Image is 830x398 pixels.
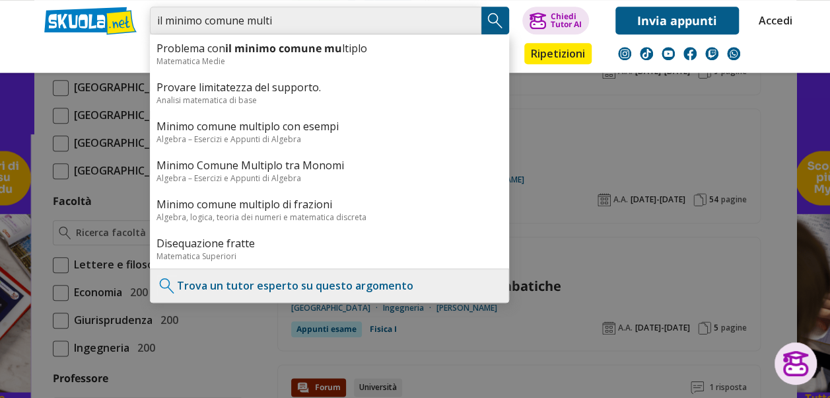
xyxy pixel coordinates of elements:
[727,47,740,60] img: WhatsApp
[156,236,502,251] a: Disequazione fratte
[156,173,502,184] div: Algebra – Esercizi e Appunti di Algebra
[640,47,653,60] img: tiktok
[683,47,697,60] img: facebook
[157,276,177,296] img: Trova un tutor esperto
[550,13,581,28] div: Chiedi Tutor AI
[156,41,502,56] a: Problema conil minimo comune multiplo
[522,7,589,34] button: ChiediTutor AI
[485,11,505,30] img: Cerca appunti, riassunti o versioni
[524,43,592,64] a: Ripetizioni
[156,119,502,134] a: Minimo comune multiplo con esempi
[618,47,631,60] img: instagram
[177,278,413,293] a: Trova un tutor esperto su questo argomento
[615,7,739,34] a: Invia appunti
[225,41,342,56] b: il minimo comune mu
[156,251,502,262] div: Matematica Superiori
[156,134,502,145] div: Algebra – Esercizi e Appunti di Algebra
[759,7,786,34] a: Accedi
[156,95,502,106] div: Analisi matematica di base
[705,47,718,60] img: twitch
[662,47,675,60] img: youtube
[156,158,502,173] a: Minimo Comune Multiplo tra Monomi
[156,80,502,95] a: Provare limitatezza del supporto.
[156,56,502,67] div: Matematica Medie
[481,7,509,34] button: Search Button
[156,197,502,212] a: Minimo comune multiplo di frazioni
[147,43,206,67] a: Appunti
[156,212,502,223] div: Algebra, logica, teoria dei numeri e matematica discreta
[150,7,481,34] input: Cerca appunti, riassunti o versioni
